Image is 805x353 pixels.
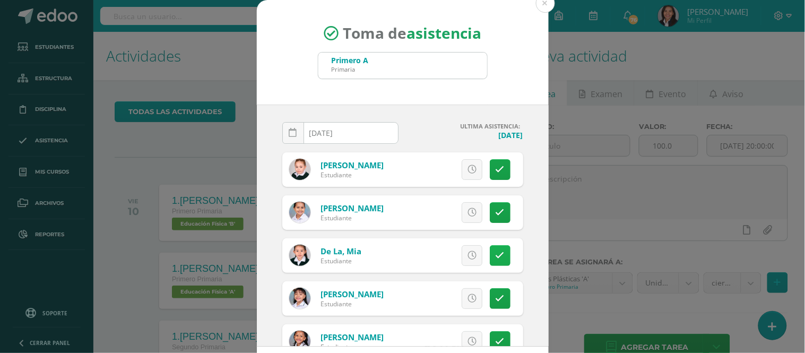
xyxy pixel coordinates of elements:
a: [PERSON_NAME] [321,160,384,170]
a: [PERSON_NAME] [321,289,384,299]
div: Estudiante [321,342,384,351]
div: Estudiante [321,170,384,179]
strong: asistencia [406,23,481,44]
h4: ULTIMA ASISTENCIA: [407,122,523,130]
a: [PERSON_NAME] [321,203,384,213]
div: Primero A [332,55,369,65]
img: 958768be51dbbf267dbc2771c96ecff1.png [289,202,310,223]
a: de la, Mia [321,246,361,256]
div: Estudiante [321,299,384,308]
div: Estudiante [321,256,361,265]
img: f498799d5a430d1ac3ace608e8bb318a.png [289,288,310,309]
h4: [DATE] [407,130,523,140]
img: 978c641b7840af22cb6cf45004e395f4.png [289,159,310,180]
div: Primaria [332,65,369,73]
div: Estudiante [321,213,384,222]
input: Busca un grado o sección aquí... [318,53,487,79]
span: Toma de [343,23,481,44]
input: Fecha de Inasistencia [283,123,398,143]
img: ab4f32d752d7043ca957f9c850a4b3e6.png [289,331,310,352]
img: c0719bb24420636e84540e8bc48b3198.png [289,245,310,266]
a: [PERSON_NAME] [321,332,384,342]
